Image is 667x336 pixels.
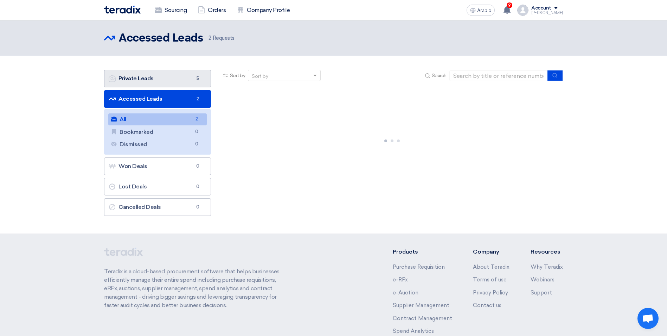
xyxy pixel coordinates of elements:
[393,302,449,309] a: Supplier Management
[393,315,452,322] a: Contract Management
[252,73,268,80] div: Sort by
[165,6,187,14] font: Sourcing
[449,70,548,81] input: Search by title or reference number
[104,267,288,310] p: Teradix is a cloud-based procurement software that helps businesses efficiently manage their enti...
[393,290,418,296] a: e-Auction
[104,178,211,195] a: Lost Deals0
[194,204,202,211] span: 0
[213,35,235,41] font: Requests
[473,302,501,309] a: Contact us
[531,290,552,296] a: Support
[119,31,203,45] h2: Accessed Leads
[111,141,147,148] font: Dismissed
[193,141,201,148] span: 0
[109,204,161,210] font: Cancelled Deals
[393,248,452,256] li: Products
[104,157,211,175] a: Won Deals0
[477,8,491,13] span: Arabic
[507,2,512,8] span: 9
[531,5,551,11] div: Account
[393,328,434,334] a: Spend Analytics
[104,6,141,14] img: Teradix logo
[194,163,202,170] span: 0
[473,276,507,283] a: Terms of use
[473,264,509,270] a: About Teradix
[531,248,563,256] li: Resources
[111,116,126,123] font: All
[104,90,211,108] a: Accessed Leads2
[467,5,495,16] button: Arabic
[393,264,445,270] a: Purchase Requisition
[109,183,147,190] font: Lost Deals
[194,75,202,82] span: 5
[109,95,162,102] font: Accessed Leads
[637,308,659,329] div: Open chat
[230,72,245,79] span: Sort by
[247,6,290,14] font: Company Profile
[104,70,211,87] a: Private Leads5
[209,35,211,41] span: 2
[192,2,231,18] a: Orders
[149,2,192,18] a: Sourcing
[531,276,554,283] a: Webinars
[104,198,211,216] a: Cancelled Deals0
[531,264,563,270] a: Why Teradix
[473,248,509,256] li: Company
[193,116,201,123] span: 2
[208,6,226,14] font: Orders
[193,128,201,136] span: 0
[194,183,202,190] span: 0
[473,290,508,296] a: Privacy Policy
[109,75,154,82] font: Private Leads
[109,163,147,169] font: Won Deals
[517,5,528,16] img: profile_test.png
[432,72,447,79] span: Search
[194,95,202,102] span: 2
[111,129,153,135] font: Bookmarked
[531,11,563,15] div: [PERSON_NAME]
[393,276,408,283] a: e-RFx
